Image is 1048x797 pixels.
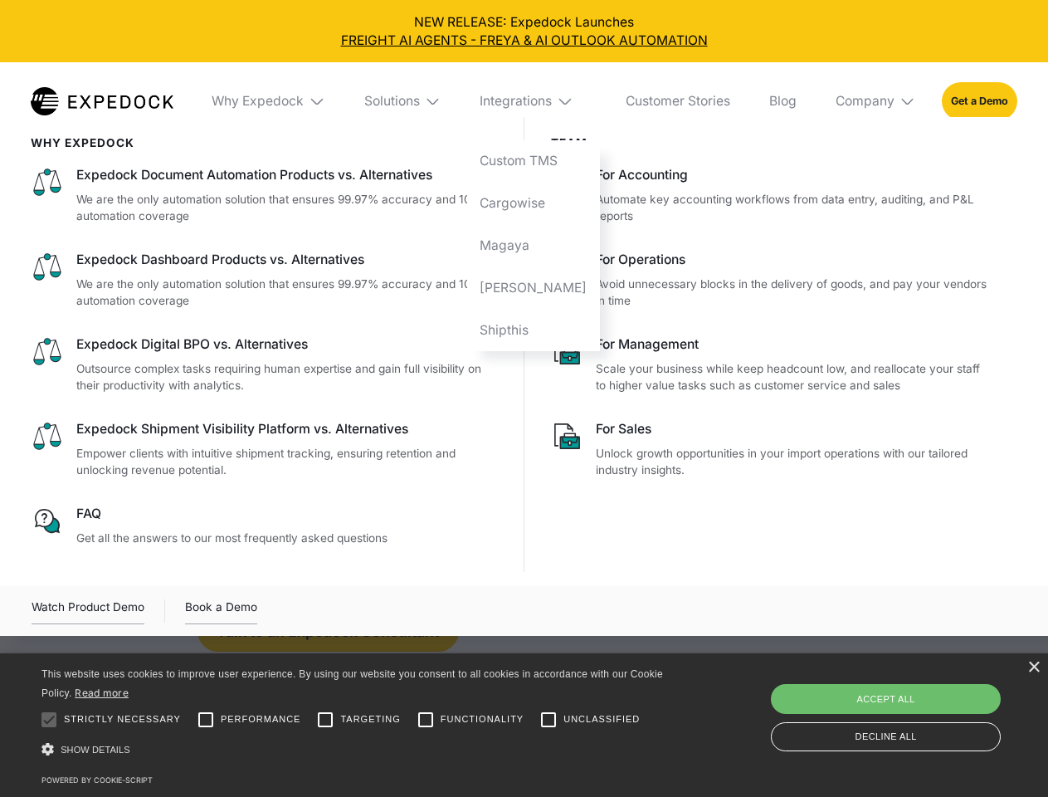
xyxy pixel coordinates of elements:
a: Custom TMS [467,140,600,183]
p: We are the only automation solution that ensures 99.97% accuracy and 100% automation coverage [76,191,498,225]
div: Team [551,136,992,149]
div: Company [822,62,929,140]
a: For OperationsAvoid unnecessary blocks in the delivery of goods, and pay your vendors in time [551,251,992,310]
div: For Management [596,335,991,354]
div: For Accounting [596,166,991,184]
div: Expedock Document Automation Products vs. Alternatives [76,166,498,184]
a: For AccountingAutomate key accounting workflows from data entry, auditing, and P&L reports [551,166,992,225]
div: Expedock Dashboard Products vs. Alternatives [76,251,498,269]
a: Expedock Dashboard Products vs. AlternativesWe are the only automation solution that ensures 99.9... [31,251,498,310]
div: Why Expedock [199,62,339,140]
a: Expedock Shipment Visibility Platform vs. AlternativesEmpower clients with intuitive shipment tra... [31,420,498,479]
a: For ManagementScale your business while keep headcount low, and reallocate your staff to higher v... [551,335,992,394]
div: Integrations [467,62,600,140]
a: Blog [756,62,809,140]
span: Strictly necessary [64,712,181,726]
a: Customer Stories [612,62,743,140]
a: Magaya [467,224,600,266]
p: We are the only automation solution that ensures 99.97% accuracy and 100% automation coverage [76,276,498,310]
a: Shipthis [467,309,600,351]
div: For Sales [596,420,991,438]
div: Solutions [364,93,420,110]
p: Automate key accounting workflows from data entry, auditing, and P&L reports [596,191,991,225]
span: Functionality [441,712,524,726]
div: WHy Expedock [31,136,498,149]
div: Company [836,93,894,110]
a: open lightbox [32,598,144,624]
div: Expedock Shipment Visibility Platform vs. Alternatives [76,420,498,438]
span: Unclassified [563,712,640,726]
p: Empower clients with intuitive shipment tracking, ensuring retention and unlocking revenue potent... [76,445,498,479]
div: Why Expedock [212,93,304,110]
a: Powered by cookie-script [41,775,153,785]
p: Get all the answers to our most frequently asked questions [76,530,498,547]
a: [PERSON_NAME] [467,266,600,309]
a: FREIGHT AI AGENTS - FREYA & AI OUTLOOK AUTOMATION [13,32,1036,50]
span: This website uses cookies to improve user experience. By using our website you consent to all coo... [41,668,663,699]
div: FAQ [76,505,498,523]
a: FAQGet all the answers to our most frequently asked questions [31,505,498,546]
p: Scale your business while keep headcount low, and reallocate your staff to higher value tasks suc... [596,360,991,394]
a: For SalesUnlock growth opportunities in your import operations with our tailored industry insights. [551,420,992,479]
div: NEW RELEASE: Expedock Launches [13,13,1036,50]
a: Expedock Digital BPO vs. AlternativesOutsource complex tasks requiring human expertise and gain f... [31,335,498,394]
a: Cargowise [467,183,600,225]
a: Get a Demo [942,82,1017,120]
span: Performance [221,712,301,726]
div: Expedock Digital BPO vs. Alternatives [76,335,498,354]
div: For Operations [596,251,991,269]
iframe: Chat Widget [772,618,1048,797]
a: Read more [75,687,129,699]
div: Solutions [351,62,454,140]
p: Unlock growth opportunities in your import operations with our tailored industry insights. [596,445,991,479]
a: Expedock Document Automation Products vs. AlternativesWe are the only automation solution that en... [31,166,498,225]
a: Book a Demo [185,598,257,624]
div: Integrations [480,93,552,110]
div: Show details [41,739,669,761]
div: Watch Product Demo [32,598,144,624]
p: Avoid unnecessary blocks in the delivery of goods, and pay your vendors in time [596,276,991,310]
nav: Integrations [467,140,600,351]
span: Targeting [340,712,400,726]
p: Outsource complex tasks requiring human expertise and gain full visibility on their productivity ... [76,360,498,394]
span: Show details [61,745,130,755]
